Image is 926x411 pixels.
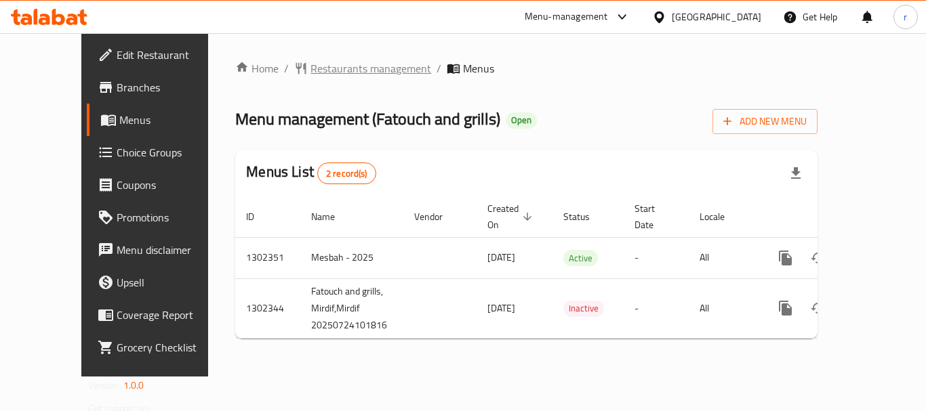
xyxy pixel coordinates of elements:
span: Active [563,251,598,266]
table: enhanced table [235,196,910,339]
a: Menu disclaimer [87,234,236,266]
a: Home [235,60,279,77]
span: Open [506,114,537,126]
div: Export file [780,157,812,190]
span: Menu disclaimer [117,242,225,258]
span: ID [246,209,272,225]
div: [GEOGRAPHIC_DATA] [672,9,761,24]
li: / [437,60,441,77]
a: Menus [87,104,236,136]
span: Inactive [563,301,604,316]
td: - [624,278,689,338]
td: Fatouch and grills, Mirdif,Mirdif 20250724101816 [300,278,403,338]
div: Inactive [563,301,604,317]
span: 1.0.0 [123,376,144,394]
td: 1302344 [235,278,300,338]
button: Add New Menu [712,109,818,134]
span: Menu management ( Fatouch and grills ) [235,104,500,134]
a: Upsell [87,266,236,299]
span: Locale [700,209,742,225]
span: Version: [88,376,121,394]
span: Promotions [117,209,225,225]
button: Change Status [802,292,834,324]
a: Choice Groups [87,136,236,169]
div: Active [563,250,598,266]
span: Branches [117,79,225,95]
td: All [689,237,759,278]
td: - [624,237,689,278]
span: [DATE] [487,299,515,317]
th: Actions [759,196,910,238]
nav: breadcrumb [235,60,818,77]
a: Promotions [87,201,236,234]
span: Upsell [117,274,225,290]
span: Menus [463,60,494,77]
span: Name [311,209,353,225]
span: Status [563,209,607,225]
span: Start Date [635,200,672,233]
button: Change Status [802,242,834,274]
a: Edit Restaurant [87,39,236,71]
span: Restaurants management [310,60,431,77]
a: Branches [87,71,236,104]
td: Mesbah - 2025 [300,237,403,278]
button: more [769,242,802,274]
a: Coupons [87,169,236,201]
span: Coupons [117,177,225,193]
span: Grocery Checklist [117,339,225,355]
span: Coverage Report [117,307,225,323]
span: Menus [119,112,225,128]
span: 2 record(s) [318,167,376,180]
span: [DATE] [487,248,515,266]
a: Grocery Checklist [87,331,236,364]
li: / [284,60,289,77]
td: 1302351 [235,237,300,278]
span: Created On [487,200,536,233]
span: Edit Restaurant [117,47,225,63]
a: Coverage Report [87,299,236,331]
span: Add New Menu [723,113,807,130]
a: Restaurants management [294,60,431,77]
h2: Menus List [246,162,376,184]
td: All [689,278,759,338]
div: Open [506,112,537,129]
span: Vendor [414,209,460,225]
button: more [769,292,802,324]
span: Choice Groups [117,144,225,160]
div: Menu-management [525,9,608,25]
span: r [904,9,907,24]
